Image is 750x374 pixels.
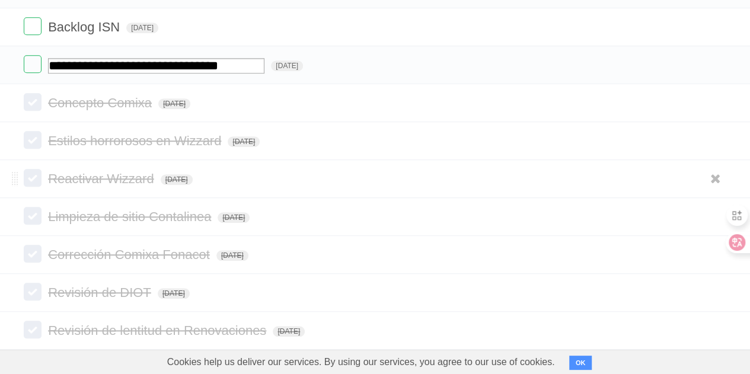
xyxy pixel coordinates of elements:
[161,174,193,185] span: [DATE]
[48,95,155,110] span: Concepto Comixa
[24,283,42,301] label: Done
[569,356,592,370] button: OK
[158,288,190,299] span: [DATE]
[24,245,42,263] label: Done
[48,133,224,148] span: Estilos horrorosos en Wizzard
[218,212,250,223] span: [DATE]
[216,250,248,261] span: [DATE]
[24,131,42,149] label: Done
[24,207,42,225] label: Done
[48,171,157,186] span: Reactivar Wizzard
[48,247,213,262] span: Corrección Comixa Fonacot
[24,169,42,187] label: Done
[273,326,305,337] span: [DATE]
[48,209,214,224] span: Limpieza de sitio Contalinea
[24,17,42,35] label: Done
[48,20,123,34] span: Backlog ISN
[48,285,154,300] span: Revisión de DIOT
[24,321,42,338] label: Done
[48,323,269,338] span: Revisión de lentitud en Renovaciones
[228,136,260,147] span: [DATE]
[158,98,190,109] span: [DATE]
[126,23,158,33] span: [DATE]
[24,93,42,111] label: Done
[271,60,303,71] span: [DATE]
[155,350,567,374] span: Cookies help us deliver our services. By using our services, you agree to our use of cookies.
[24,55,42,73] label: Done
